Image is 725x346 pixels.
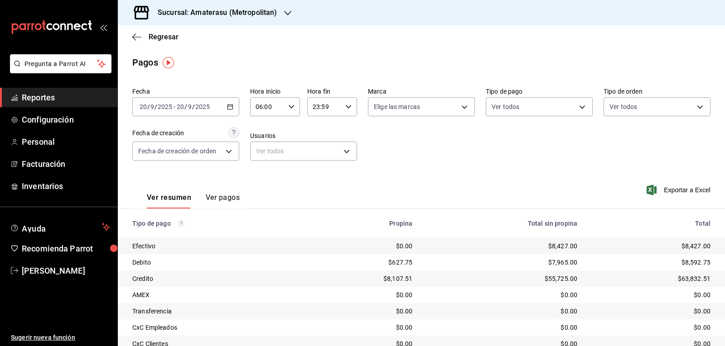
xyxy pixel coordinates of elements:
[6,66,111,75] a: Pregunta a Parrot AI
[163,57,174,68] img: Tooltip marker
[592,258,710,267] div: $8,592.75
[157,103,173,110] input: ----
[592,220,710,227] div: Total
[427,307,577,316] div: $0.00
[147,193,240,209] div: navigation tabs
[138,147,216,156] span: Fecha de creación de orden
[174,103,175,110] span: -
[132,323,300,332] div: CxC Empleados
[132,274,300,283] div: Credito
[427,323,577,332] div: $0.00
[592,242,710,251] div: $8,427.00
[195,103,210,110] input: ----
[147,103,150,110] span: /
[592,323,710,332] div: $0.00
[132,88,239,95] label: Fecha
[315,274,413,283] div: $8,107.51
[315,307,413,316] div: $0.00
[132,307,300,316] div: Transferencia
[315,220,413,227] div: Propina
[147,193,191,209] button: Ver resumen
[10,54,111,73] button: Pregunta a Parrot AI
[427,290,577,299] div: $0.00
[132,220,300,227] div: Tipo de pago
[250,142,357,161] div: Ver todos
[648,185,710,195] button: Exportar a Excel
[132,33,179,41] button: Regresar
[427,220,577,227] div: Total sin propina
[250,133,357,139] label: Usuarios
[155,103,157,110] span: /
[178,220,184,227] svg: Los pagos realizados con Pay y otras terminales son montos brutos.
[22,242,110,255] span: Recomienda Parrot
[592,290,710,299] div: $0.00
[427,258,577,267] div: $7,965.00
[132,290,300,299] div: AMEX
[132,258,300,267] div: Debito
[24,59,97,69] span: Pregunta a Parrot AI
[604,88,710,95] label: Tipo de orden
[184,103,187,110] span: /
[250,88,300,95] label: Hora inicio
[188,103,192,110] input: --
[592,274,710,283] div: $63,832.51
[315,242,413,251] div: $0.00
[22,91,110,104] span: Reportes
[100,24,107,31] button: open_drawer_menu
[176,103,184,110] input: --
[315,258,413,267] div: $627.75
[609,102,637,111] span: Ver todos
[486,88,593,95] label: Tipo de pago
[427,274,577,283] div: $55,725.00
[150,7,277,18] h3: Sucursal: Amaterasu (Metropolitan)
[315,290,413,299] div: $0.00
[427,242,577,251] div: $8,427.00
[315,323,413,332] div: $0.00
[132,128,184,138] div: Fecha de creación
[22,265,110,277] span: [PERSON_NAME]
[150,103,155,110] input: --
[139,103,147,110] input: --
[132,242,300,251] div: Efectivo
[374,102,420,111] span: Elige las marcas
[368,88,475,95] label: Marca
[592,307,710,316] div: $0.00
[22,158,110,170] span: Facturación
[132,56,158,69] div: Pagos
[192,103,195,110] span: /
[22,180,110,192] span: Inventarios
[206,193,240,209] button: Ver pagos
[22,222,98,232] span: Ayuda
[307,88,357,95] label: Hora fin
[492,102,519,111] span: Ver todos
[22,114,110,126] span: Configuración
[11,333,110,342] span: Sugerir nueva función
[149,33,179,41] span: Regresar
[22,136,110,148] span: Personal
